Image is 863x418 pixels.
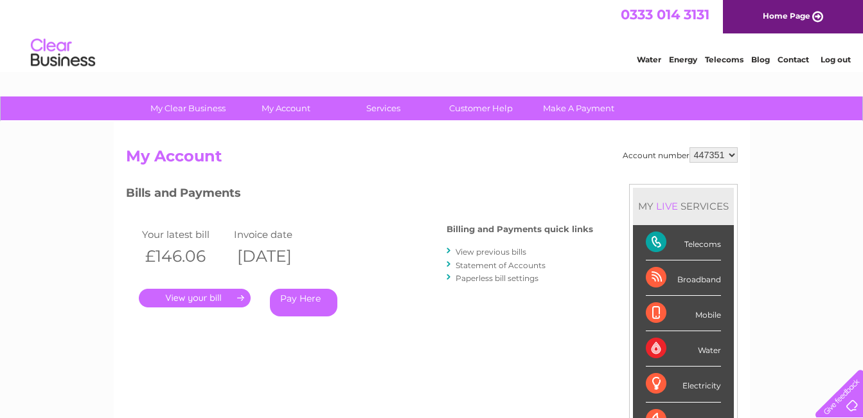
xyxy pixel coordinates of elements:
h2: My Account [126,147,738,172]
td: Your latest bill [139,226,231,243]
th: [DATE] [231,243,323,269]
a: View previous bills [456,247,526,257]
a: My Clear Business [135,96,241,120]
a: Make A Payment [526,96,632,120]
div: Broadband [646,260,721,296]
div: Telecoms [646,225,721,260]
h3: Bills and Payments [126,184,593,206]
a: Log out [821,55,851,64]
div: Mobile [646,296,721,331]
a: My Account [233,96,339,120]
a: Energy [669,55,697,64]
td: Invoice date [231,226,323,243]
a: Services [330,96,436,120]
a: Customer Help [428,96,534,120]
div: Account number [623,147,738,163]
a: Telecoms [705,55,743,64]
a: 0333 014 3131 [621,6,709,23]
div: Water [646,331,721,367]
a: Contact [778,55,809,64]
th: £146.06 [139,243,231,269]
div: MY SERVICES [633,188,734,224]
img: logo.png [30,33,96,73]
a: Water [637,55,661,64]
div: LIVE [654,200,681,212]
a: Blog [751,55,770,64]
h4: Billing and Payments quick links [447,224,593,234]
a: Statement of Accounts [456,260,546,270]
a: Paperless bill settings [456,273,538,283]
a: . [139,289,251,307]
div: Electricity [646,367,721,402]
div: Clear Business is a trading name of Verastar Limited (registered in [GEOGRAPHIC_DATA] No. 3667643... [129,7,736,62]
a: Pay Here [270,289,337,316]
